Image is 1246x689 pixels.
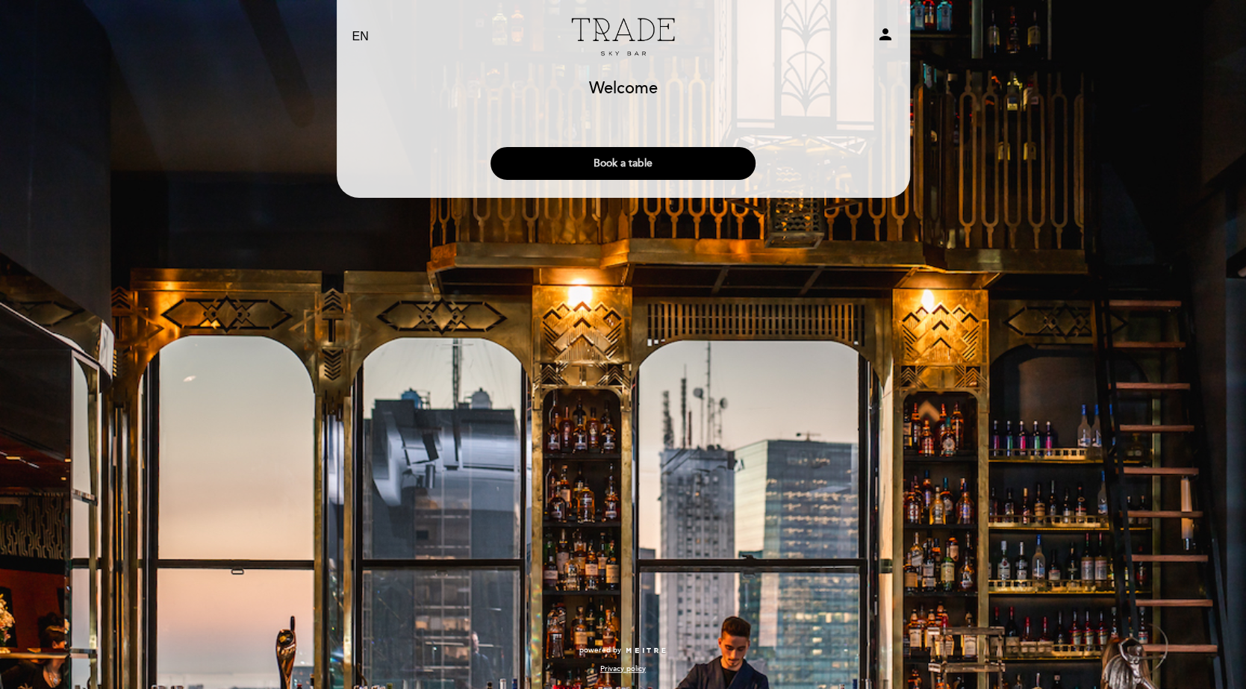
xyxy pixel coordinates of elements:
[876,25,894,43] i: person
[600,664,646,674] a: Privacy policy
[579,645,621,655] span: powered by
[625,647,667,655] img: MEITRE
[589,80,658,98] h1: Welcome
[876,25,894,49] button: person
[490,147,756,180] button: Book a table
[579,645,667,655] a: powered by
[530,16,717,57] a: Trade Sky Bar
